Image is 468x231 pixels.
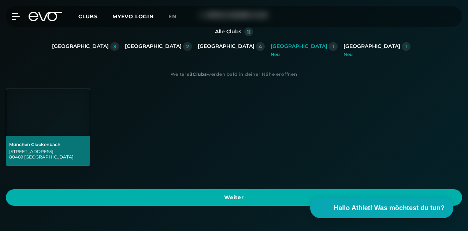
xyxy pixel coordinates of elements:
[259,44,262,49] div: 4
[405,44,407,49] div: 1
[6,189,462,206] a: Weiter
[52,43,109,50] div: [GEOGRAPHIC_DATA]
[186,44,189,49] div: 2
[125,43,182,50] div: [GEOGRAPHIC_DATA]
[334,203,445,213] span: Hallo Athlet! Was möchtest du tun?
[271,43,327,50] div: [GEOGRAPHIC_DATA]
[15,194,453,201] span: Weiter
[112,13,154,20] a: MYEVO LOGIN
[193,71,207,77] strong: Clubs
[78,13,112,20] a: Clubs
[310,198,453,218] button: Hallo Athlet! Was möchtest du tun?
[271,52,338,57] div: Neu
[113,44,116,49] div: 3
[168,13,177,20] span: en
[332,44,334,49] div: 1
[9,149,87,160] div: [STREET_ADDRESS] 80469 [GEOGRAPHIC_DATA]
[9,142,87,147] div: München Glockenbach
[343,43,400,50] div: [GEOGRAPHIC_DATA]
[78,13,98,20] span: Clubs
[190,71,193,77] strong: 3
[343,52,411,57] div: Neu
[168,12,185,21] a: en
[198,43,255,50] div: [GEOGRAPHIC_DATA]
[247,29,250,34] div: 11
